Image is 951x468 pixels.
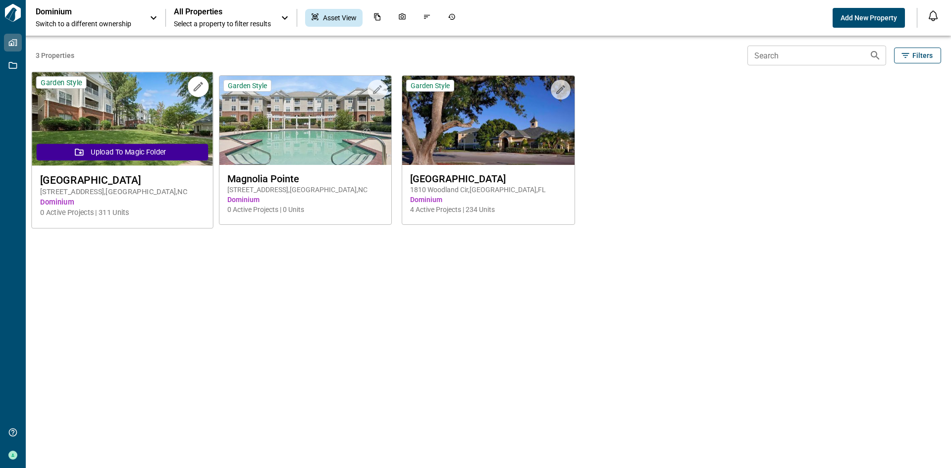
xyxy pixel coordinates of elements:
[410,185,567,195] span: 1810 Woodland Cir , [GEOGRAPHIC_DATA] , FL
[410,205,567,214] span: 4 Active Projects | 234 Units
[37,144,208,160] button: Upload to Magic Folder
[410,173,567,185] span: [GEOGRAPHIC_DATA]
[227,195,384,205] span: Dominium
[228,81,267,90] span: Garden Style
[925,8,941,24] button: Open notification feed
[392,9,412,27] div: Photos
[32,72,212,166] img: property-asset
[40,208,204,218] span: 0 Active Projects | 311 Units
[912,51,933,60] span: Filters
[894,48,941,63] button: Filters
[227,205,384,214] span: 0 Active Projects | 0 Units
[368,9,387,27] div: Documents
[442,9,462,27] div: Job History
[227,185,384,195] span: [STREET_ADDRESS] , [GEOGRAPHIC_DATA] , NC
[833,8,905,28] button: Add New Property
[411,81,450,90] span: Garden Style
[174,7,271,17] span: All Properties
[841,13,897,23] span: Add New Property
[174,19,271,29] span: Select a property to filter results
[36,51,743,60] span: 3 Properties
[41,78,82,87] span: Garden Style
[865,46,885,65] button: Search properties
[40,174,204,186] span: [GEOGRAPHIC_DATA]
[36,7,125,17] p: Dominium
[410,195,567,205] span: Dominium
[40,197,204,208] span: Dominium
[305,9,363,27] div: Asset View
[417,9,437,27] div: Issues & Info
[323,13,357,23] span: Asset View
[36,19,140,29] span: Switch to a different ownership
[40,187,204,197] span: [STREET_ADDRESS] , [GEOGRAPHIC_DATA] , NC
[227,173,384,185] span: Magnolia Pointe
[219,76,392,165] img: property-asset
[402,76,575,165] img: property-asset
